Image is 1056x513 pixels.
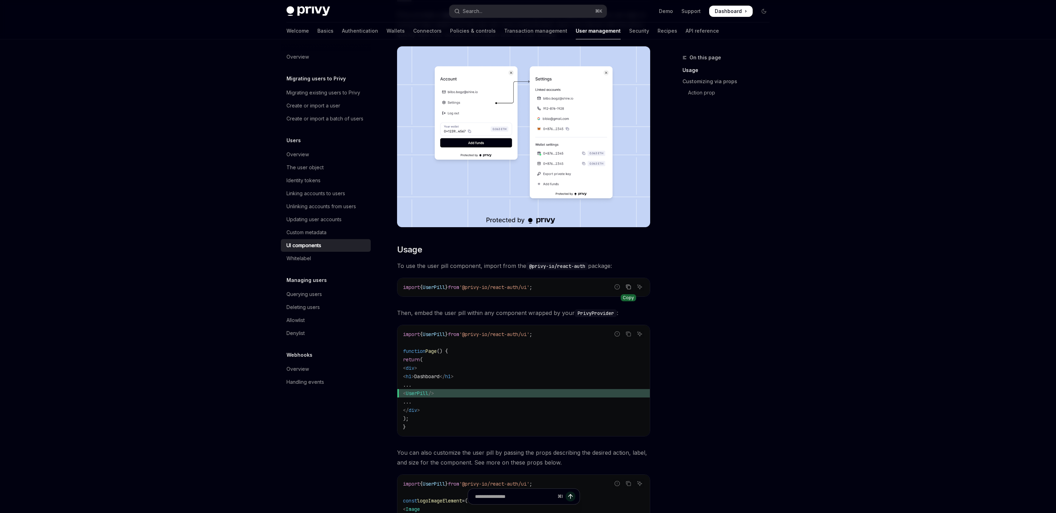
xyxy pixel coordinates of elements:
[681,8,701,15] a: Support
[409,407,417,413] span: div
[281,112,371,125] a: Create or import a batch of users
[425,348,437,354] span: Page
[281,252,371,265] a: Whitelabel
[281,99,371,112] a: Create or import a user
[403,348,425,354] span: function
[624,329,633,338] button: Copy the contents from the code block
[403,399,411,405] span: ...
[658,22,677,39] a: Recipes
[420,284,423,290] span: {
[397,448,650,467] span: You can also customize the user pill by passing the props describing the desired action, label, a...
[342,22,378,39] a: Authentication
[566,492,575,501] button: Send message
[286,202,356,211] div: Unlinking accounts from users
[397,261,650,271] span: To use the user pill component, import from the package:
[635,329,644,338] button: Ask AI
[423,481,445,487] span: UserPill
[281,301,371,314] a: Deleting users
[475,489,555,504] input: Ask a question...
[281,239,371,252] a: UI components
[281,363,371,375] a: Overview
[682,87,775,98] a: Action prop
[682,65,775,76] a: Usage
[420,356,423,363] span: (
[686,22,719,39] a: API reference
[504,22,567,39] a: Transaction management
[403,382,411,388] span: ...
[529,331,532,337] span: ;
[529,481,532,487] span: ;
[445,284,448,290] span: }
[758,6,770,17] button: Toggle dark mode
[286,114,363,123] div: Create or import a batch of users
[445,481,448,487] span: }
[403,284,420,290] span: import
[403,373,406,380] span: <
[281,200,371,213] a: Unlinking accounts from users
[445,331,448,337] span: }
[576,22,621,39] a: User management
[423,284,445,290] span: UserPill
[403,331,420,337] span: import
[403,365,406,371] span: <
[286,316,305,324] div: Allowlist
[420,481,423,487] span: {
[281,327,371,340] a: Denylist
[437,348,448,354] span: () {
[406,365,414,371] span: div
[281,314,371,327] a: Allowlist
[682,76,775,87] a: Customizing via props
[281,187,371,200] a: Linking accounts to users
[286,215,342,224] div: Updating user accounts
[448,284,459,290] span: from
[286,53,309,61] div: Overview
[414,365,417,371] span: >
[397,46,650,227] img: images/Userpill2.png
[635,282,644,291] button: Ask AI
[286,6,330,16] img: dark logo
[286,351,312,359] h5: Webhooks
[529,284,532,290] span: ;
[286,88,360,97] div: Migrating existing users to Privy
[715,8,742,15] span: Dashboard
[459,284,529,290] span: '@privy-io/react-auth/ui'
[406,390,428,396] span: UserPill
[526,262,588,270] code: @privy-io/react-auth
[286,378,324,386] div: Handling events
[286,254,311,263] div: Whitelabel
[451,373,454,380] span: >
[403,415,409,422] span: );
[440,373,445,380] span: </
[413,22,442,39] a: Connectors
[428,390,434,396] span: />
[403,390,406,396] span: <
[449,5,607,18] button: Open search
[281,51,371,63] a: Overview
[281,213,371,226] a: Updating user accounts
[629,22,649,39] a: Security
[286,228,326,237] div: Custom metadata
[317,22,334,39] a: Basics
[403,407,409,413] span: </
[286,189,345,198] div: Linking accounts to users
[423,331,445,337] span: UserPill
[286,150,309,159] div: Overview
[417,407,420,413] span: >
[286,176,321,185] div: Identity tokens
[575,309,617,317] code: PrivyProvider
[403,481,420,487] span: import
[281,148,371,161] a: Overview
[448,331,459,337] span: from
[420,331,423,337] span: {
[286,290,322,298] div: Querying users
[286,329,305,337] div: Denylist
[463,7,482,15] div: Search...
[414,373,440,380] span: Dashboard
[281,226,371,239] a: Custom metadata
[635,479,644,488] button: Ask AI
[281,161,371,174] a: The user object
[286,365,309,373] div: Overview
[459,481,529,487] span: '@privy-io/react-auth/ui'
[403,356,420,363] span: return
[709,6,753,17] a: Dashboard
